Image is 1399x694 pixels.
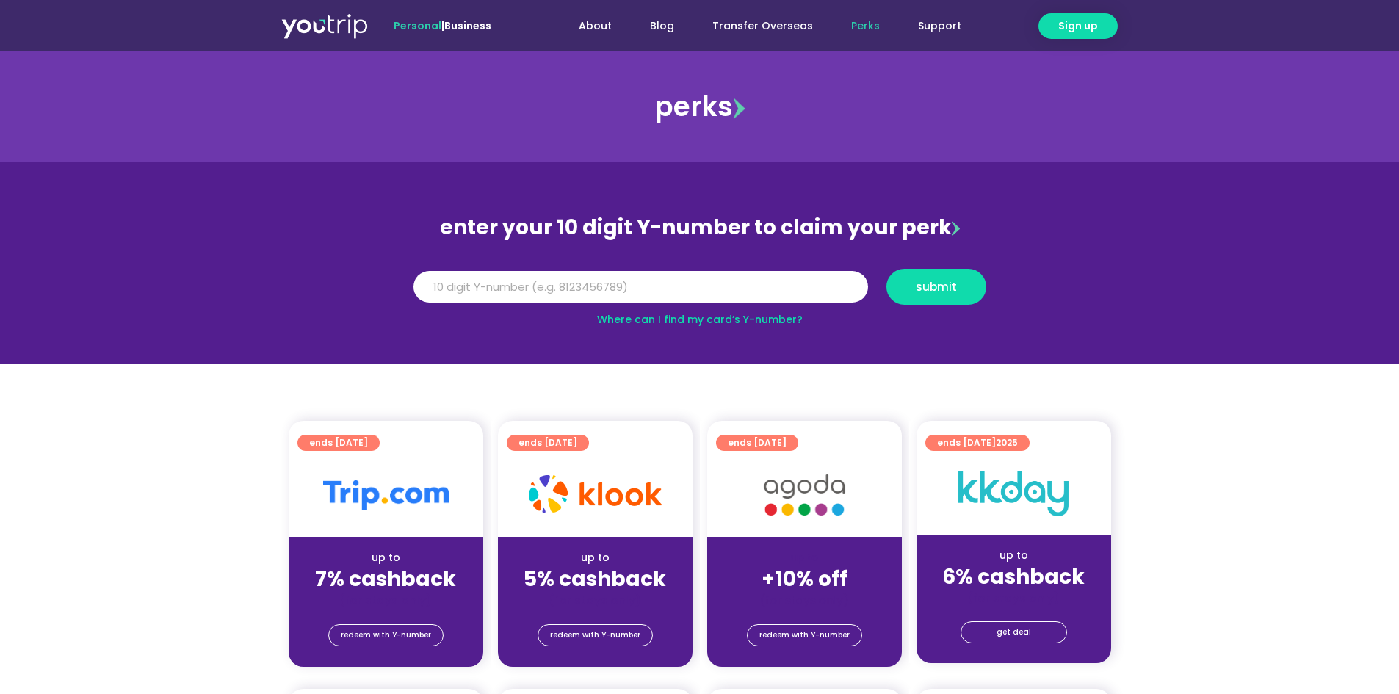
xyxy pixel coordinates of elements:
button: submit [886,269,986,305]
div: (for stays only) [928,590,1099,606]
span: ends [DATE] [728,435,787,451]
a: Where can I find my card’s Y-number? [597,312,803,327]
span: ends [DATE] [937,435,1018,451]
a: ends [DATE] [507,435,589,451]
a: Business [444,18,491,33]
a: Perks [832,12,899,40]
input: 10 digit Y-number (e.g. 8123456789) [413,271,868,303]
strong: +10% off [762,565,847,593]
strong: 6% cashback [942,563,1085,591]
a: Support [899,12,980,40]
div: (for stays only) [510,593,681,608]
nav: Menu [531,12,980,40]
a: Sign up [1038,13,1118,39]
a: redeem with Y-number [747,624,862,646]
div: enter your 10 digit Y-number to claim your perk [406,209,994,247]
span: Sign up [1058,18,1098,34]
div: up to [510,550,681,565]
span: 2025 [996,436,1018,449]
span: | [394,18,491,33]
span: redeem with Y-number [341,625,431,646]
a: redeem with Y-number [328,624,444,646]
div: up to [300,550,471,565]
span: ends [DATE] [309,435,368,451]
a: Blog [631,12,693,40]
a: ends [DATE] [716,435,798,451]
div: up to [928,548,1099,563]
span: get deal [997,622,1031,643]
span: up to [791,550,818,565]
span: redeem with Y-number [759,625,850,646]
span: ends [DATE] [518,435,577,451]
span: submit [916,281,957,292]
a: ends [DATE] [297,435,380,451]
span: redeem with Y-number [550,625,640,646]
a: ends [DATE]2025 [925,435,1030,451]
strong: 5% cashback [524,565,666,593]
div: (for stays only) [300,593,471,608]
form: Y Number [413,269,986,316]
strong: 7% cashback [315,565,456,593]
a: Transfer Overseas [693,12,832,40]
a: About [560,12,631,40]
span: Personal [394,18,441,33]
a: get deal [961,621,1067,643]
a: redeem with Y-number [538,624,653,646]
div: (for stays only) [719,593,890,608]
